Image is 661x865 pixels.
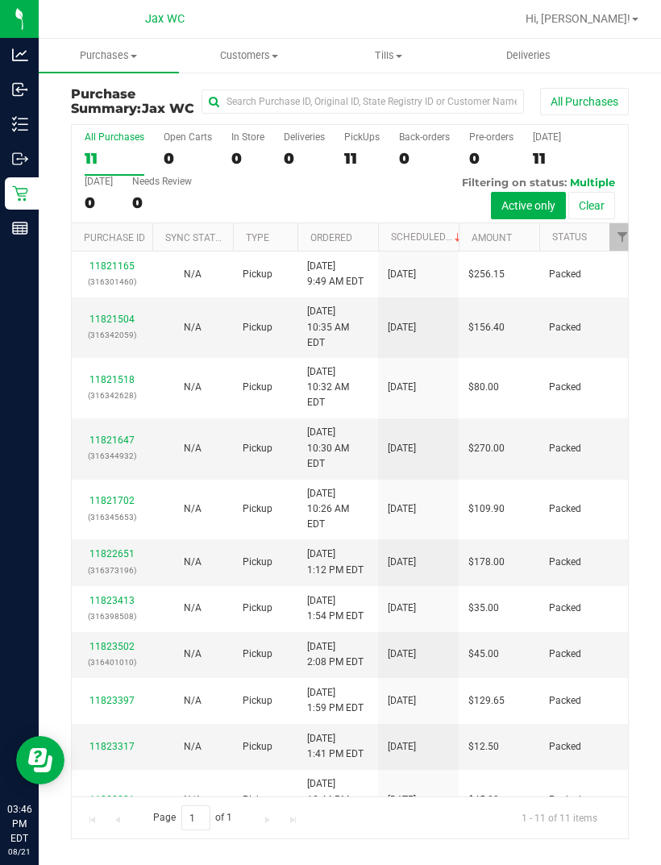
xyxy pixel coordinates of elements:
p: (316342059) [81,327,143,343]
a: 11823413 [89,595,135,606]
span: Pickup [243,320,272,335]
span: $45.00 [468,792,499,808]
a: Scheduled [391,231,464,243]
a: 11823397 [89,695,135,706]
button: Clear [568,192,615,219]
div: 0 [399,149,450,168]
button: Active only [491,192,566,219]
span: Hi, [PERSON_NAME]! [526,12,630,25]
span: Not Applicable [184,381,202,393]
span: Deliveries [484,48,572,63]
button: N/A [184,647,202,662]
span: Filtering on status: [462,176,567,189]
a: 11823502 [89,641,135,652]
a: 11823317 [89,741,135,752]
span: [DATE] [388,555,416,570]
a: Purchases [39,39,179,73]
span: [DATE] [388,739,416,755]
span: Pickup [243,693,272,709]
span: Pickup [243,380,272,395]
inline-svg: Inbound [12,81,28,98]
span: Pickup [243,441,272,456]
span: $80.00 [468,380,499,395]
a: 11821165 [89,260,135,272]
span: $129.65 [468,693,505,709]
span: [DATE] 9:49 AM EDT [307,259,364,289]
inline-svg: Analytics [12,47,28,63]
p: (316345653) [81,509,143,525]
h3: Purchase Summary: [71,87,202,115]
a: Ordered [310,232,352,243]
div: All Purchases [85,131,144,143]
span: Customers [180,48,318,63]
p: (316344932) [81,448,143,464]
div: 0 [132,193,192,212]
input: 1 [181,805,210,830]
span: Jax WC [145,12,185,26]
span: $156.40 [468,320,505,335]
inline-svg: Inventory [12,116,28,132]
span: Not Applicable [184,695,202,706]
span: [DATE] [388,267,416,282]
p: (316342628) [81,388,143,403]
span: [DATE] 12:44 PM EDT [307,776,368,823]
span: Pickup [243,501,272,517]
a: 11821647 [89,435,135,446]
inline-svg: Outbound [12,151,28,167]
div: 11 [85,149,144,168]
span: Jax WC [142,101,194,116]
div: [DATE] [85,176,113,187]
span: $45.00 [468,647,499,662]
div: 0 [469,149,513,168]
a: Filter [609,223,636,251]
button: N/A [184,441,202,456]
p: (316401010) [81,655,143,670]
span: Packed [549,693,581,709]
span: Not Applicable [184,443,202,454]
span: [DATE] 1:12 PM EDT [307,547,364,577]
span: Not Applicable [184,268,202,280]
p: (316373196) [81,563,143,578]
a: Sync Status [165,232,227,243]
div: [DATE] [533,131,561,143]
button: N/A [184,739,202,755]
span: [DATE] [388,501,416,517]
span: $270.00 [468,441,505,456]
button: N/A [184,792,202,808]
a: Customers [179,39,319,73]
div: 11 [533,149,561,168]
span: [DATE] 10:35 AM EDT [307,304,368,351]
span: [DATE] 10:32 AM EDT [307,364,368,411]
span: Not Applicable [184,648,202,659]
div: In Store [231,131,264,143]
span: Pickup [243,792,272,808]
span: Packed [549,555,581,570]
span: [DATE] [388,647,416,662]
a: Tills [318,39,459,73]
div: PickUps [344,131,380,143]
span: Page of 1 [139,805,246,830]
iframe: Resource center [16,736,64,784]
button: N/A [184,501,202,517]
span: Pickup [243,601,272,616]
span: $178.00 [468,555,505,570]
span: Packed [549,267,581,282]
p: 08/21 [7,846,31,858]
span: 1 - 11 of 11 items [509,805,610,830]
button: All Purchases [540,88,629,115]
p: (316398508) [81,609,143,624]
button: N/A [184,693,202,709]
span: [DATE] [388,693,416,709]
span: Pickup [243,267,272,282]
inline-svg: Reports [12,220,28,236]
span: [DATE] [388,601,416,616]
span: Not Applicable [184,741,202,752]
span: Tills [319,48,458,63]
div: 0 [284,149,325,168]
span: [DATE] [388,441,416,456]
div: Back-orders [399,131,450,143]
div: Pre-orders [469,131,513,143]
span: Not Applicable [184,794,202,805]
span: $35.00 [468,601,499,616]
a: 11822651 [89,548,135,559]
